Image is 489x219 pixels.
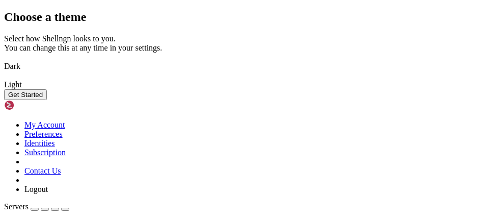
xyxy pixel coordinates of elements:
a: Subscription [24,148,66,157]
a: Preferences [24,130,63,138]
a: My Account [24,120,65,129]
h2: Choose a theme [4,10,485,24]
div: Dark [4,62,485,71]
img: Shellngn [4,100,63,110]
a: Logout [24,185,48,193]
button: Get Started [4,89,47,100]
a: Identities [24,139,55,148]
span: Servers [4,202,29,211]
div: Light [4,80,485,89]
a: Servers [4,202,69,211]
div: Select how Shellngn looks to you. You can change this at any time in your settings. [4,34,485,53]
a: Contact Us [24,166,61,175]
